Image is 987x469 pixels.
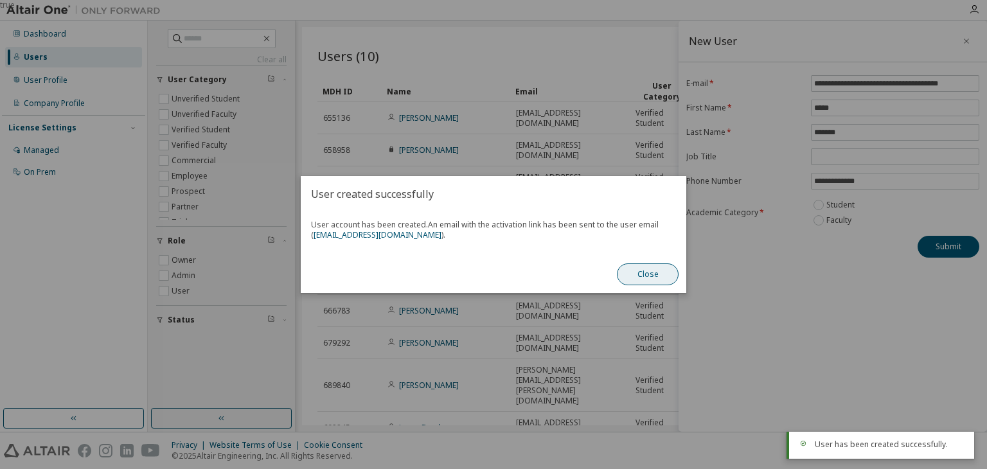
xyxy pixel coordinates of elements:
span: An email with the activation link has been sent to the user email ( ). [311,219,659,240]
a: [EMAIL_ADDRESS][DOMAIN_NAME] [314,229,441,240]
div: User has been created successfully. [815,439,964,450]
span: User account has been created. [311,220,676,240]
h2: User created successfully [301,176,686,212]
button: Close [617,263,679,285]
